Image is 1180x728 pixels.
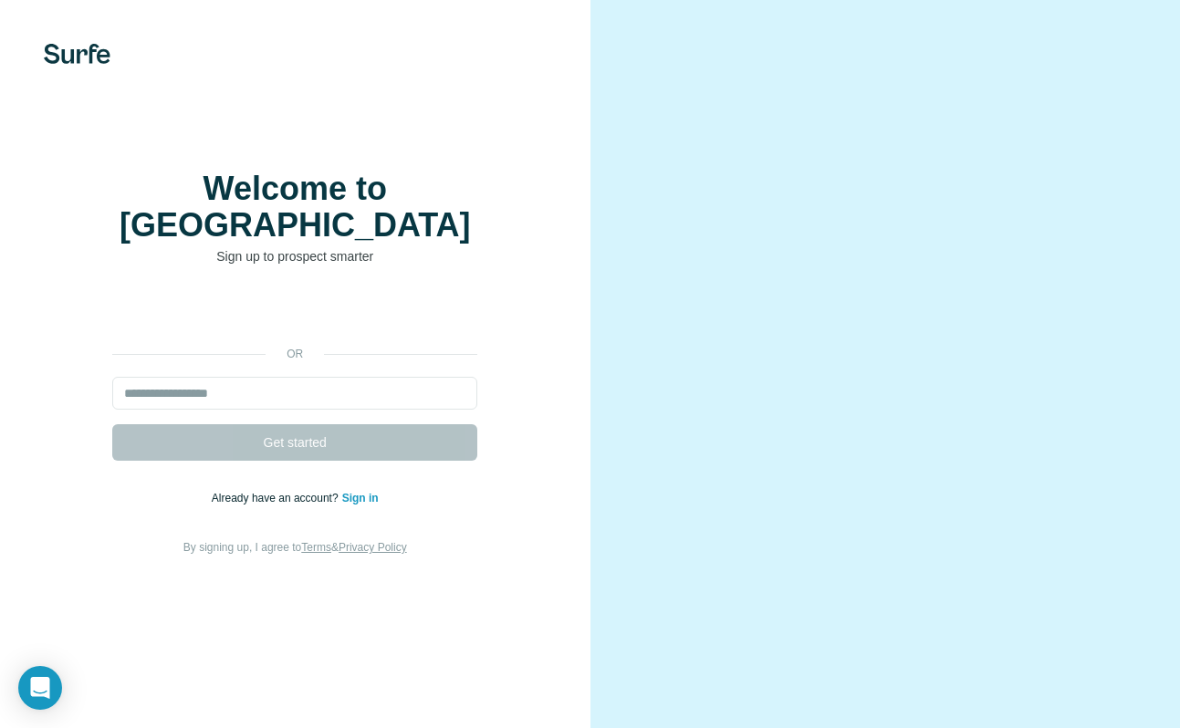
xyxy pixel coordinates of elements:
[18,666,62,710] div: Open Intercom Messenger
[103,293,486,333] iframe: Sign in with Google Button
[266,346,324,362] p: or
[44,44,110,64] img: Surfe's logo
[342,492,379,504] a: Sign in
[112,247,477,265] p: Sign up to prospect smarter
[301,541,331,554] a: Terms
[183,541,407,554] span: By signing up, I agree to &
[339,541,407,554] a: Privacy Policy
[212,492,342,504] span: Already have an account?
[112,171,477,244] h1: Welcome to [GEOGRAPHIC_DATA]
